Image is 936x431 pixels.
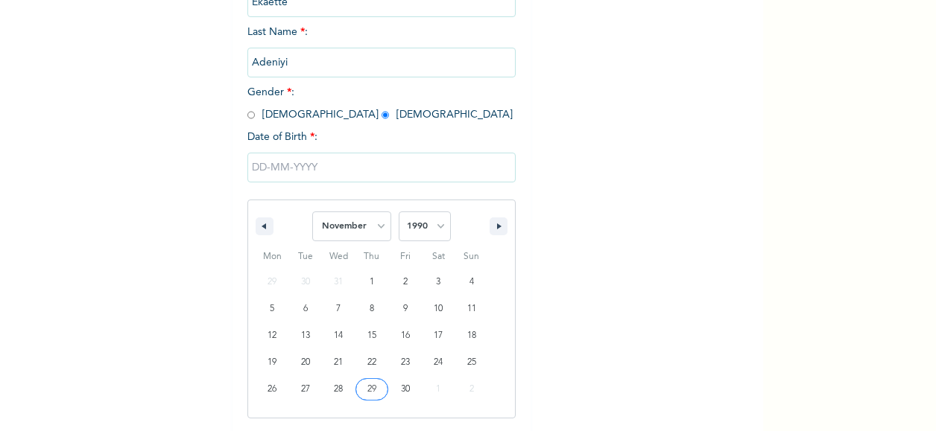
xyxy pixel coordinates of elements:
span: Wed [322,245,355,269]
span: 30 [401,376,410,403]
span: Sat [422,245,455,269]
button: 21 [322,349,355,376]
span: 16 [401,322,410,349]
span: Fri [388,245,422,269]
button: 6 [289,296,323,322]
span: 1 [370,269,374,296]
span: 8 [370,296,374,322]
span: 12 [268,322,276,349]
span: 11 [467,296,476,322]
button: 8 [355,296,389,322]
span: 7 [336,296,341,322]
button: 4 [455,269,488,296]
button: 19 [256,349,289,376]
span: 18 [467,322,476,349]
button: 15 [355,322,389,349]
span: 17 [434,322,443,349]
button: 16 [388,322,422,349]
button: 5 [256,296,289,322]
span: 29 [367,376,376,403]
button: 24 [422,349,455,376]
button: 18 [455,322,488,349]
span: Last Name : [247,27,516,68]
button: 28 [322,376,355,403]
button: 14 [322,322,355,349]
span: 26 [268,376,276,403]
span: 5 [270,296,274,322]
button: 3 [422,269,455,296]
button: 25 [455,349,488,376]
input: DD-MM-YYYY [247,153,516,182]
button: 27 [289,376,323,403]
button: 12 [256,322,289,349]
span: 19 [268,349,276,376]
span: 22 [367,349,376,376]
span: 14 [334,322,343,349]
button: 17 [422,322,455,349]
button: 2 [388,269,422,296]
button: 29 [355,376,389,403]
span: 20 [301,349,310,376]
input: Enter your last name [247,48,516,77]
span: 3 [436,269,440,296]
span: Sun [455,245,488,269]
button: 20 [289,349,323,376]
button: 9 [388,296,422,322]
button: 13 [289,322,323,349]
span: Thu [355,245,389,269]
button: 10 [422,296,455,322]
span: 28 [334,376,343,403]
span: Date of Birth : [247,130,317,145]
button: 26 [256,376,289,403]
span: Gender : [DEMOGRAPHIC_DATA] [DEMOGRAPHIC_DATA] [247,87,513,120]
span: 21 [334,349,343,376]
span: 24 [434,349,443,376]
span: 2 [403,269,408,296]
button: 22 [355,349,389,376]
button: 11 [455,296,488,322]
span: 15 [367,322,376,349]
span: 23 [401,349,410,376]
span: 4 [469,269,474,296]
span: 6 [303,296,308,322]
span: 10 [434,296,443,322]
button: 23 [388,349,422,376]
button: 1 [355,269,389,296]
span: 13 [301,322,310,349]
span: 9 [403,296,408,322]
span: 27 [301,376,310,403]
span: Mon [256,245,289,269]
span: Tue [289,245,323,269]
button: 30 [388,376,422,403]
span: 25 [467,349,476,376]
button: 7 [322,296,355,322]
